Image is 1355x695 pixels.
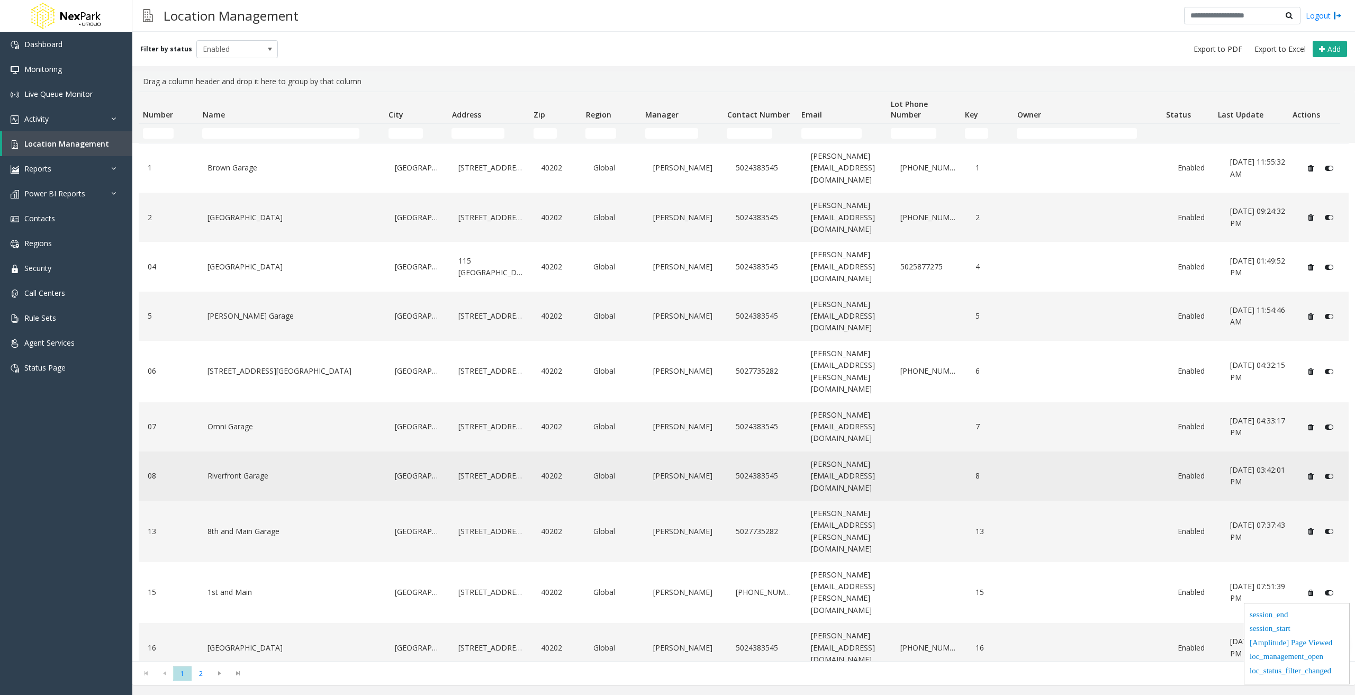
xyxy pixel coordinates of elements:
span: [DATE] 03:42:01 PM [1230,465,1285,486]
a: 04 [145,258,192,275]
span: Agent Services [24,338,75,348]
a: [PERSON_NAME][EMAIL_ADDRESS][DOMAIN_NAME] [808,627,886,668]
span: Owner [1017,110,1041,120]
a: 5024383545 [733,418,796,435]
a: 40202 [538,308,578,324]
a: 5027735282 [733,523,796,540]
button: Disable [1320,418,1339,435]
td: Lot Phone Number Filter [887,124,961,143]
span: Reports [24,164,51,174]
a: 115 [GEOGRAPHIC_DATA] [456,252,526,282]
a: [STREET_ADDRESS] [456,159,526,176]
button: Delete [1303,209,1320,226]
button: Delete [1303,584,1320,601]
span: Manager [645,110,679,120]
a: [PERSON_NAME] [651,308,720,324]
a: 5 [145,308,192,324]
button: Delete [1303,468,1320,485]
a: 5024383545 [733,467,796,484]
a: [STREET_ADDRESS] [456,639,526,656]
a: Global [591,308,638,324]
a: [GEOGRAPHIC_DATA] [392,523,443,540]
a: Global [591,363,638,380]
a: [STREET_ADDRESS] [456,584,526,601]
input: City Filter [389,128,423,139]
a: [PERSON_NAME][EMAIL_ADDRESS][PERSON_NAME][DOMAIN_NAME] [808,566,886,619]
img: 'icon' [11,339,19,348]
span: [DATE] 11:55:32 AM [1230,157,1285,178]
a: 6 [973,363,1013,380]
td: Zip Filter [529,124,581,143]
a: 5024383545 [733,209,796,226]
a: 2 [145,209,192,226]
a: 40202 [538,639,578,656]
span: City [389,110,403,120]
div: session_start [1250,622,1344,637]
a: [GEOGRAPHIC_DATA] [392,363,443,380]
span: Key [965,110,978,120]
a: [PERSON_NAME] [651,363,720,380]
a: 15 [145,584,192,601]
span: Add [1327,44,1341,54]
td: Actions Filter [1288,124,1340,143]
a: 15 [973,584,1013,601]
button: Delete [1303,523,1320,540]
a: [DATE] 09:24:32 PM [1227,203,1290,232]
button: Disable [1320,363,1339,380]
img: 'icon' [11,215,19,223]
a: [DATE] 03:42:01 PM [1227,462,1290,491]
span: Activity [24,114,49,124]
a: [GEOGRAPHIC_DATA] [392,159,443,176]
a: [GEOGRAPHIC_DATA] [392,209,443,226]
span: [DATE] 01:49:52 PM [1230,256,1285,277]
td: Name Filter [198,124,384,143]
a: 4 [973,258,1013,275]
td: Last Update Filter [1214,124,1288,143]
img: 'icon' [11,290,19,298]
span: Page 2 [192,666,210,681]
img: 'icon' [11,240,19,248]
div: Data table [132,92,1355,661]
td: Owner Filter [1013,124,1161,143]
a: 1st and Main [205,584,380,601]
span: Go to the last page [231,669,245,678]
a: [PERSON_NAME][EMAIL_ADDRESS][PERSON_NAME][DOMAIN_NAME] [808,345,886,398]
a: Enabled [1175,418,1215,435]
a: [GEOGRAPHIC_DATA] [205,209,380,226]
span: [DATE] 09:24:32 PM [1230,206,1285,228]
a: [GEOGRAPHIC_DATA] [205,258,380,275]
a: 5024383545 [733,308,796,324]
a: [GEOGRAPHIC_DATA] [392,418,443,435]
a: Global [591,523,638,540]
span: Location Management [24,139,109,149]
img: 'icon' [11,66,19,74]
a: [PHONE_NUMBER] [898,209,960,226]
a: [DATE] 11:54:46 AM [1227,302,1290,331]
input: Address Filter [451,128,504,139]
a: Enabled [1175,209,1215,226]
a: 08 [145,467,192,484]
span: Page 1 [173,666,192,681]
span: Rule Sets [24,313,56,323]
td: Address Filter [447,124,529,143]
span: Monitoring [24,64,62,74]
a: [PERSON_NAME] [651,209,720,226]
span: Number [143,110,173,120]
a: 40202 [538,258,578,275]
input: Lot Phone Number Filter [891,128,936,139]
a: [DATE] 06:38:27 PM [1227,633,1290,662]
span: Security [24,263,51,273]
a: 40202 [538,159,578,176]
a: 5027735282 [733,363,796,380]
span: [DATE] 06:38:27 PM [1230,636,1285,658]
span: Contact Number [727,110,790,120]
td: City Filter [384,124,447,143]
a: 5024383545 [733,258,796,275]
a: 40202 [538,467,578,484]
a: Enabled [1175,258,1215,275]
a: [DATE] 07:51:39 PM [1227,578,1290,607]
a: Brown Garage [205,159,380,176]
span: Dashboard [24,39,62,49]
img: 'icon' [11,140,19,149]
span: Zip [534,110,545,120]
